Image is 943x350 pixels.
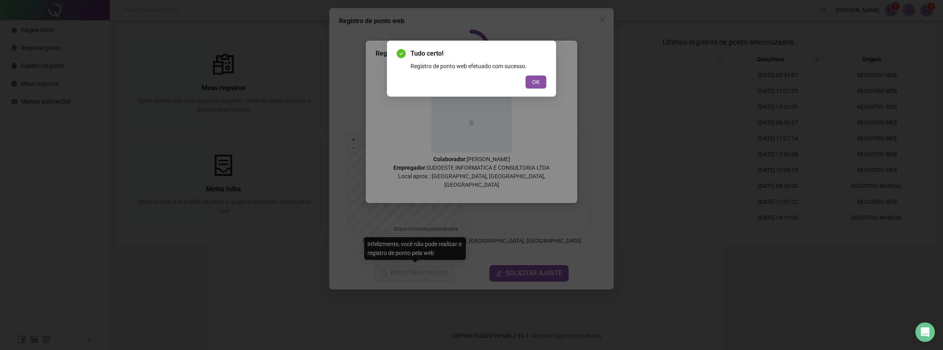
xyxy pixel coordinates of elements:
[397,49,406,58] span: check-circle
[526,76,546,89] button: OK
[532,78,540,86] span: OK
[915,322,935,342] div: Open Intercom Messenger
[411,49,546,58] span: Tudo certo!
[411,62,546,71] div: Registro de ponto web efetuado com sucesso.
